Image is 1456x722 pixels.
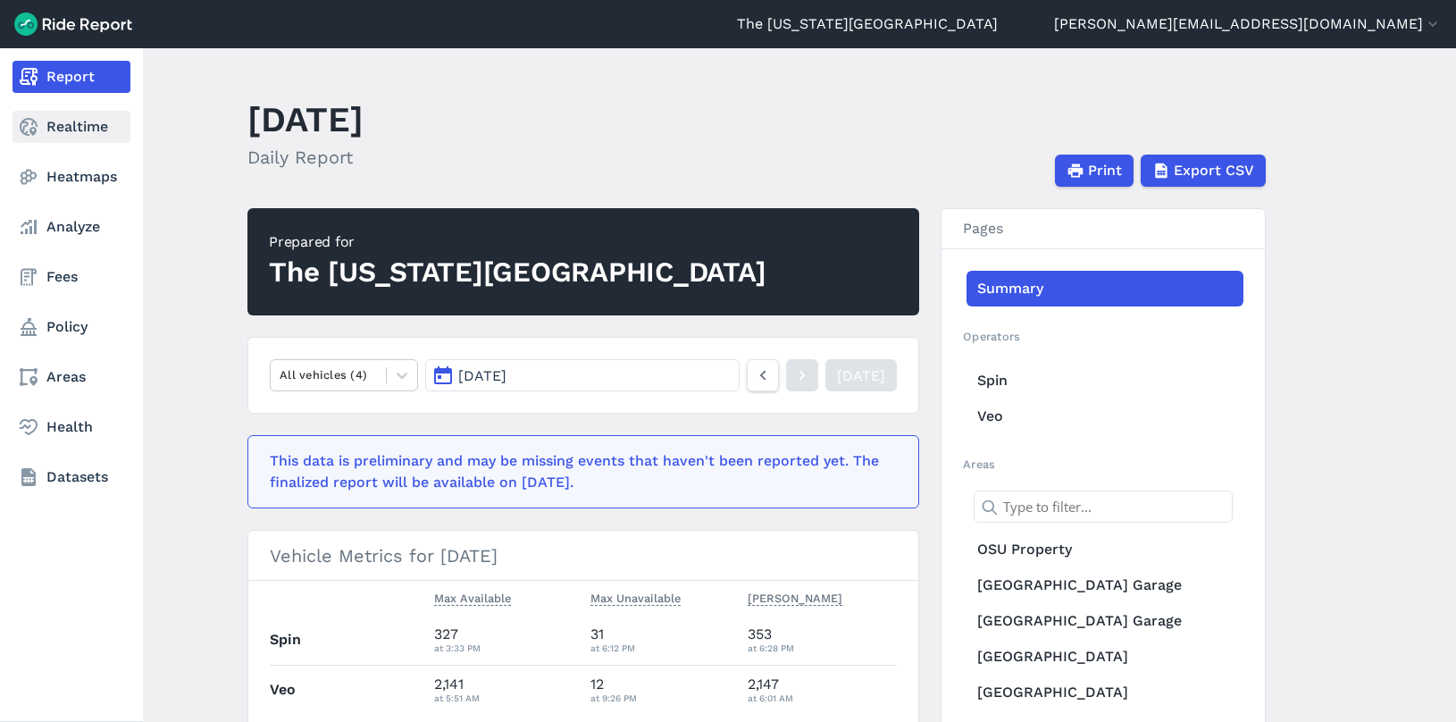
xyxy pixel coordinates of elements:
span: [PERSON_NAME] [748,588,842,606]
a: [GEOGRAPHIC_DATA] Garage [966,603,1243,639]
h3: Vehicle Metrics for [DATE] [248,531,918,581]
div: at 3:33 PM [434,640,577,656]
h2: Areas [963,456,1243,473]
a: Heatmaps [13,161,130,193]
div: 2,147 [748,674,898,706]
div: The [US_STATE][GEOGRAPHIC_DATA] [269,253,766,292]
a: Health [13,411,130,443]
div: 327 [434,624,577,656]
a: OSU Property [966,532,1243,567]
img: Ride Report [14,13,132,36]
button: [PERSON_NAME][EMAIL_ADDRESS][DOMAIN_NAME] [1054,13,1442,35]
div: 31 [590,624,733,656]
a: Policy [13,311,130,343]
a: Areas [13,361,130,393]
span: Export CSV [1174,160,1254,181]
span: Print [1088,160,1122,181]
div: This data is preliminary and may be missing events that haven't been reported yet. The finalized ... [270,450,886,493]
button: [DATE] [425,359,740,391]
div: 2,141 [434,674,577,706]
button: Export CSV [1141,155,1266,187]
h1: [DATE] [247,95,364,144]
a: [DATE] [825,359,897,391]
div: at 5:51 AM [434,690,577,706]
div: at 6:01 AM [748,690,898,706]
div: at 6:12 PM [590,640,733,656]
a: Veo [966,399,1243,434]
div: at 9:26 PM [590,690,733,706]
div: Prepared for [269,231,766,253]
a: Datasets [13,461,130,493]
div: 353 [748,624,898,656]
span: Max Unavailable [590,588,681,606]
button: Max Unavailable [590,588,681,609]
a: Realtime [13,111,130,143]
th: Spin [270,616,427,665]
a: [GEOGRAPHIC_DATA] [966,675,1243,710]
a: Spin [966,363,1243,399]
div: at 6:28 PM [748,640,898,656]
a: [GEOGRAPHIC_DATA] Garage [966,567,1243,603]
a: Report [13,61,130,93]
a: Analyze [13,211,130,243]
a: [GEOGRAPHIC_DATA] [966,639,1243,675]
a: The [US_STATE][GEOGRAPHIC_DATA] [737,13,998,35]
h2: Daily Report [247,144,364,171]
button: Print [1055,155,1134,187]
button: [PERSON_NAME] [748,588,842,609]
th: Veo [270,665,427,714]
span: Max Available [434,588,511,606]
span: [DATE] [458,367,506,384]
h3: Pages [941,209,1265,249]
button: Max Available [434,588,511,609]
input: Type to filter... [974,491,1233,523]
h2: Operators [963,328,1243,345]
div: 12 [590,674,733,706]
a: Summary [966,271,1243,306]
a: Fees [13,261,130,293]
